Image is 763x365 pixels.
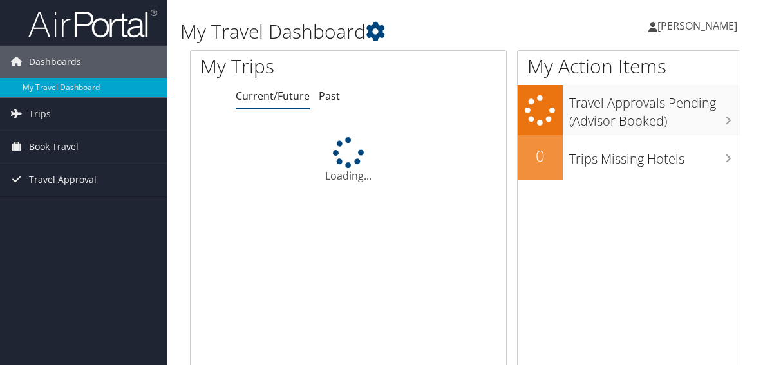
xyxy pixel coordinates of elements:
img: airportal-logo.png [28,8,157,39]
a: Current/Future [236,89,310,103]
span: [PERSON_NAME] [657,19,737,33]
a: Travel Approvals Pending (Advisor Booked) [518,85,740,135]
div: Loading... [191,137,506,183]
h2: 0 [518,145,563,167]
h3: Trips Missing Hotels [569,144,740,168]
span: Travel Approval [29,164,97,196]
span: Dashboards [29,46,81,78]
span: Book Travel [29,131,79,163]
h1: My Trips [200,53,365,80]
span: Trips [29,98,51,130]
h1: My Action Items [518,53,740,80]
a: [PERSON_NAME] [648,6,750,45]
h3: Travel Approvals Pending (Advisor Booked) [569,88,740,130]
h1: My Travel Dashboard [180,18,560,45]
a: 0Trips Missing Hotels [518,135,740,180]
a: Past [319,89,340,103]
